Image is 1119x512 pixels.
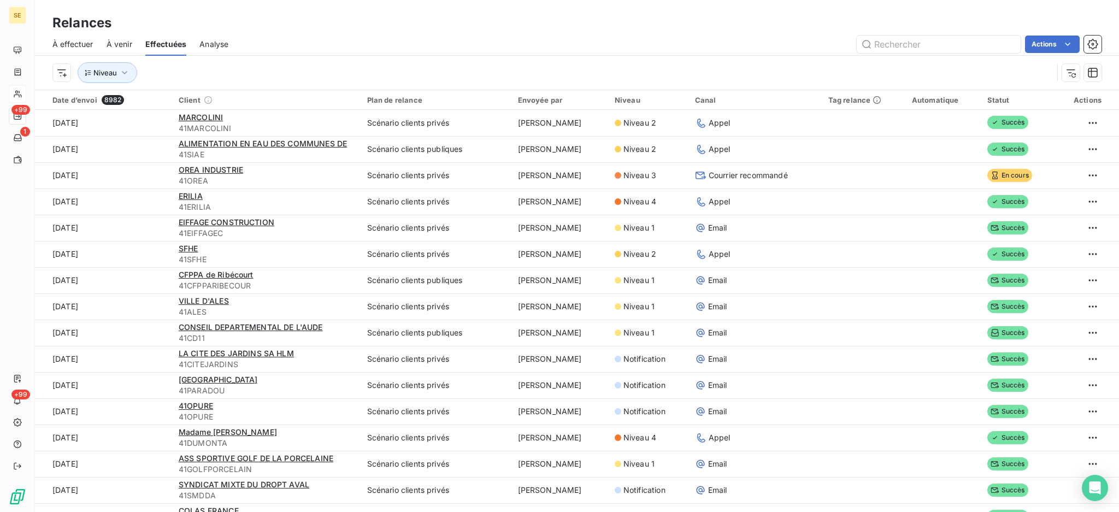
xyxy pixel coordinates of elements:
[179,165,243,174] span: OREA INDUSTRIE
[93,68,117,77] span: Niveau
[987,248,1028,261] span: Succès
[511,267,608,293] td: [PERSON_NAME]
[179,296,229,305] span: VILLE D'ALES
[987,143,1028,156] span: Succès
[623,458,655,469] span: Niveau 1
[179,322,323,332] span: CONSEIL DEPARTEMENTAL DE L'AUDE
[35,110,172,136] td: [DATE]
[511,372,608,398] td: [PERSON_NAME]
[1025,36,1080,53] button: Actions
[179,411,354,422] span: 41OPURE
[511,425,608,451] td: [PERSON_NAME]
[623,380,665,391] span: Notification
[828,96,899,104] div: Tag relance
[708,222,727,233] span: Email
[78,62,137,83] button: Niveau
[912,96,974,104] div: Automatique
[708,275,727,286] span: Email
[511,189,608,215] td: [PERSON_NAME]
[708,458,727,469] span: Email
[857,36,1021,53] input: Rechercher
[179,375,258,384] span: [GEOGRAPHIC_DATA]
[35,320,172,346] td: [DATE]
[179,123,354,134] span: 41MARCOLINI
[145,39,187,50] span: Effectuées
[709,196,731,207] span: Appel
[179,490,354,501] span: 41SMDDA
[35,425,172,451] td: [DATE]
[199,39,228,50] span: Analyse
[361,451,511,477] td: Scénario clients privés
[709,144,731,155] span: Appel
[623,222,655,233] span: Niveau 1
[179,464,354,475] span: 41GOLFPORCELAIN
[511,346,608,372] td: [PERSON_NAME]
[987,195,1028,208] span: Succès
[179,427,277,437] span: Madame [PERSON_NAME]
[361,215,511,241] td: Scénario clients privés
[623,170,656,181] span: Niveau 3
[179,401,213,410] span: 41OPURE
[708,380,727,391] span: Email
[179,333,354,344] span: 41CD11
[11,390,30,399] span: +99
[987,326,1028,339] span: Succès
[511,293,608,320] td: [PERSON_NAME]
[179,244,198,253] span: SFHE
[1060,96,1102,104] div: Actions
[179,307,354,317] span: 41ALES
[361,162,511,189] td: Scénario clients privés
[179,254,354,265] span: 41SFHE
[179,480,309,489] span: SYNDICAT MIXTE DU DROPT AVAL
[511,215,608,241] td: [PERSON_NAME]
[35,346,172,372] td: [DATE]
[179,385,354,396] span: 41PARADOU
[708,301,727,312] span: Email
[987,484,1028,497] span: Succès
[179,454,333,463] span: ASS SPORTIVE GOLF DE LA PORCELAINE
[623,327,655,338] span: Niveau 1
[179,438,354,449] span: 41DUMONTA
[35,136,172,162] td: [DATE]
[623,196,656,207] span: Niveau 4
[708,354,727,364] span: Email
[35,372,172,398] td: [DATE]
[623,144,656,155] span: Niveau 2
[361,293,511,320] td: Scénario clients privés
[361,372,511,398] td: Scénario clients privés
[518,96,602,104] div: Envoyée par
[361,189,511,215] td: Scénario clients privés
[52,13,111,33] h3: Relances
[361,425,511,451] td: Scénario clients privés
[623,354,665,364] span: Notification
[179,349,294,358] span: LA CITE DES JARDINS SA HLM
[709,249,731,260] span: Appel
[361,398,511,425] td: Scénario clients privés
[709,432,731,443] span: Appel
[20,127,30,137] span: 1
[361,346,511,372] td: Scénario clients privés
[179,191,203,201] span: ERILIA
[623,485,665,496] span: Notification
[623,406,665,417] span: Notification
[615,96,682,104] div: Niveau
[987,379,1028,392] span: Succès
[179,113,223,122] span: MARCOLINI
[361,267,511,293] td: Scénario clients publiques
[623,249,656,260] span: Niveau 2
[179,270,254,279] span: CFPPA de Ribécourt
[179,96,201,104] span: Client
[695,96,815,104] div: Canal
[709,117,731,128] span: Appel
[987,96,1047,104] div: Statut
[987,274,1028,287] span: Succès
[361,110,511,136] td: Scénario clients privés
[9,7,26,24] div: SE
[511,477,608,503] td: [PERSON_NAME]
[708,406,727,417] span: Email
[52,95,166,105] div: Date d’envoi
[179,175,354,186] span: 41OREA
[987,352,1028,366] span: Succès
[511,451,608,477] td: [PERSON_NAME]
[179,228,354,239] span: 41EIFFAGEC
